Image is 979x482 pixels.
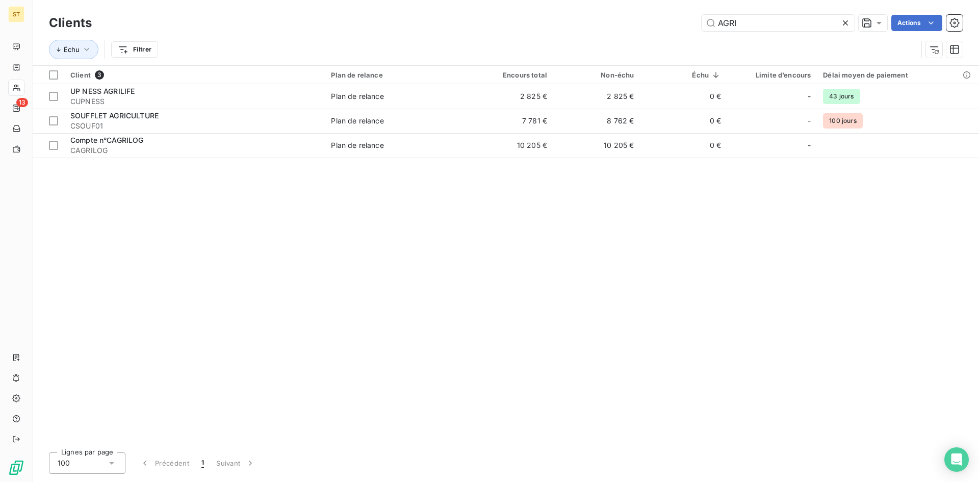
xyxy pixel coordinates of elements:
[891,15,942,31] button: Actions
[331,71,460,79] div: Plan de relance
[58,458,70,468] span: 100
[553,84,640,109] td: 2 825 €
[70,71,91,79] span: Client
[8,100,24,116] a: 13
[473,71,547,79] div: Encours total
[467,133,553,158] td: 10 205 €
[49,40,98,59] button: Échu
[8,460,24,476] img: Logo LeanPay
[70,96,319,107] span: CUPNESS
[640,109,727,133] td: 0 €
[733,71,811,79] div: Limite d’encours
[331,91,383,102] div: Plan de relance
[70,136,144,144] span: Compte n°CAGRILOG
[823,71,973,79] div: Délai moyen de paiement
[559,71,634,79] div: Non-échu
[201,458,204,468] span: 1
[808,91,811,102] span: -
[95,70,104,80] span: 3
[553,133,640,158] td: 10 205 €
[134,452,195,474] button: Précédent
[111,41,158,58] button: Filtrer
[195,452,210,474] button: 1
[331,140,383,150] div: Plan de relance
[823,113,862,129] span: 100 jours
[467,109,553,133] td: 7 781 €
[808,140,811,150] span: -
[646,71,720,79] div: Échu
[210,452,262,474] button: Suivant
[8,6,24,22] div: ST
[70,111,159,120] span: SOUFFLET AGRICULTURE
[944,447,969,472] div: Open Intercom Messenger
[702,15,855,31] input: Rechercher
[467,84,553,109] td: 2 825 €
[49,14,92,32] h3: Clients
[640,133,727,158] td: 0 €
[808,116,811,126] span: -
[64,45,80,54] span: Échu
[70,145,319,156] span: CAGRILOG
[331,116,383,126] div: Plan de relance
[70,87,135,95] span: UP NESS AGRILIFE
[70,121,319,131] span: CSOUF01
[823,89,860,104] span: 43 jours
[553,109,640,133] td: 8 762 €
[640,84,727,109] td: 0 €
[16,98,28,107] span: 13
